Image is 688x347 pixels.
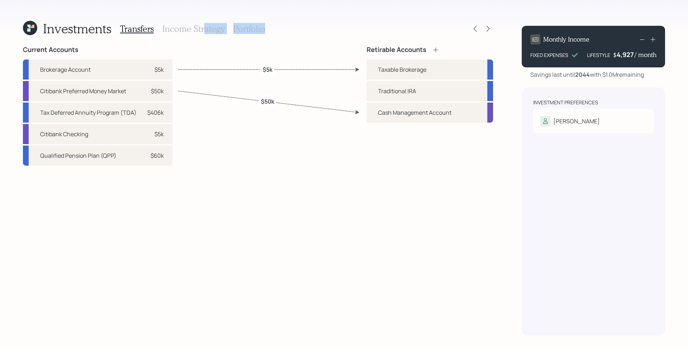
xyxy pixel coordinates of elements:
[617,50,635,59] div: 4,927
[40,108,137,117] div: Tax Deferred Annuity Program (TDA)
[261,98,274,105] label: $50k
[40,87,126,95] div: Citibank Preferred Money Market
[40,151,116,160] div: Qualified Pension Plan (QPP)
[530,70,644,79] div: Savings last until with $1.0M remaining
[367,46,426,54] h4: Retirable Accounts
[43,21,111,36] h1: Investments
[553,117,600,125] div: [PERSON_NAME]
[23,46,78,54] h4: Current Accounts
[147,108,164,117] div: $406k
[378,108,451,117] div: Cash Management Account
[543,35,589,43] h4: Monthly Income
[587,51,610,59] div: LIFESTYLE
[530,51,568,59] div: FIXED EXPENSES
[150,151,164,160] div: $60k
[533,99,598,106] div: Investment Preferences
[40,130,88,138] div: Citibank Checking
[162,24,225,34] h3: Income Strategy
[613,51,617,59] h4: $
[378,65,426,74] div: Taxable Brokerage
[40,65,91,74] div: Brokerage Account
[635,51,656,59] h4: / month
[120,24,154,34] h3: Transfers
[154,65,164,74] div: $5k
[151,87,164,95] div: $50k
[263,65,272,73] label: $5k
[575,71,590,79] b: 2044
[233,24,265,34] h3: Portfolio
[154,130,164,138] div: $5k
[378,87,416,95] div: Traditional IRA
